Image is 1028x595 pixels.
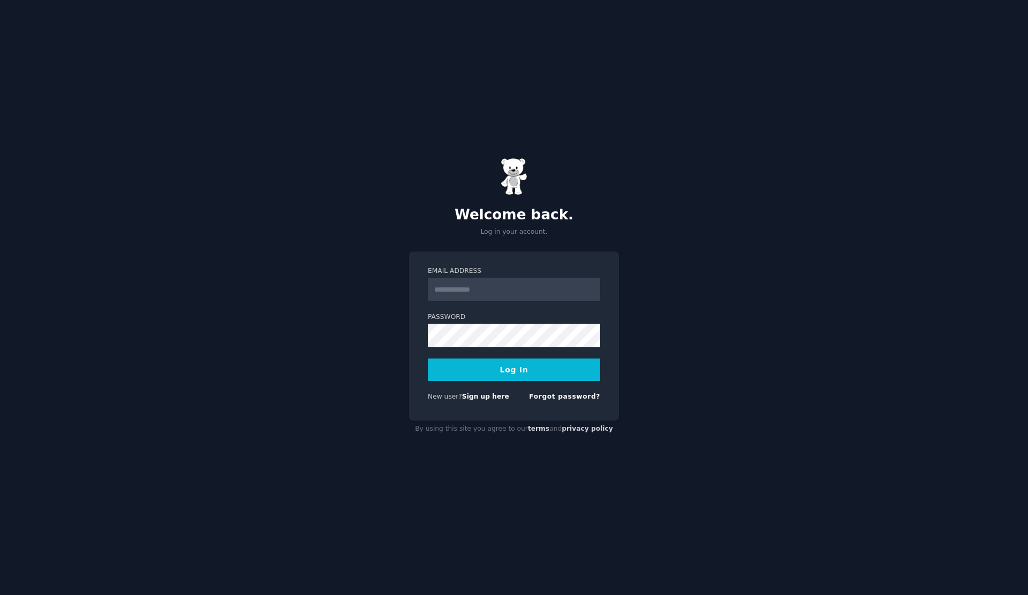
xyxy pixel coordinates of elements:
[428,312,600,322] label: Password
[528,425,549,432] a: terms
[562,425,613,432] a: privacy policy
[409,207,619,224] h2: Welcome back.
[462,393,509,400] a: Sign up here
[428,393,462,400] span: New user?
[529,393,600,400] a: Forgot password?
[428,358,600,381] button: Log In
[409,227,619,237] p: Log in your account.
[428,266,600,276] label: Email Address
[501,158,527,195] img: Gummy Bear
[409,421,619,438] div: By using this site you agree to our and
